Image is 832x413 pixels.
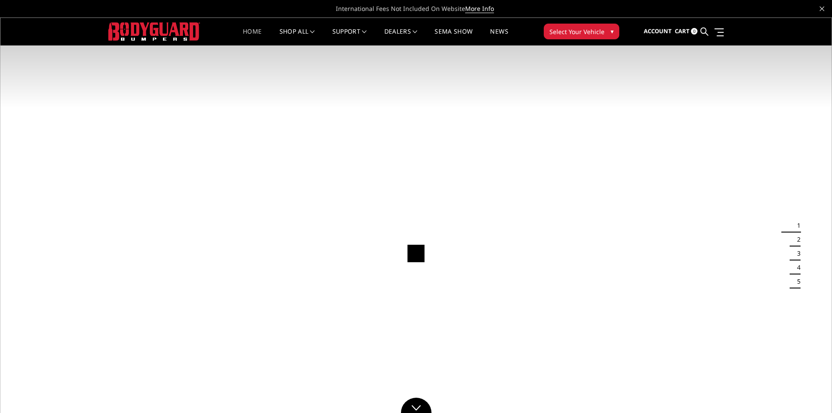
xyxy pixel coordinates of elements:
button: 4 of 5 [792,260,801,274]
a: More Info [465,4,494,13]
span: ▾ [611,27,614,36]
img: BODYGUARD BUMPERS [108,22,200,40]
a: Support [332,28,367,45]
a: Dealers [384,28,418,45]
a: News [490,28,508,45]
a: Click to Down [401,398,432,413]
a: Account [644,20,672,43]
span: Select Your Vehicle [549,27,604,36]
a: shop all [280,28,315,45]
a: Cart 0 [675,20,697,43]
span: Account [644,27,672,35]
button: 5 of 5 [792,274,801,288]
button: 2 of 5 [792,233,801,246]
a: SEMA Show [435,28,473,45]
span: Cart [675,27,690,35]
button: Select Your Vehicle [544,24,619,39]
button: 3 of 5 [792,246,801,260]
button: 1 of 5 [792,219,801,233]
span: 0 [691,28,697,35]
a: Home [243,28,262,45]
